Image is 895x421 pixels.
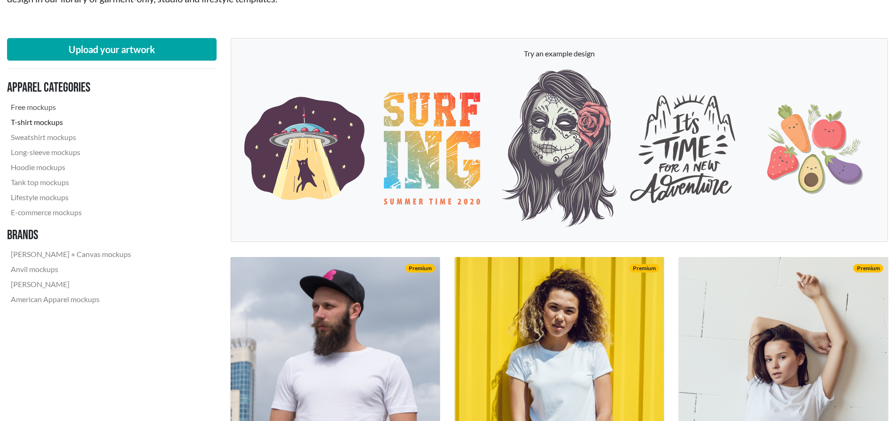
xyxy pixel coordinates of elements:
a: Sweatshirt mockups [7,130,135,145]
a: Tank top mockups [7,175,135,190]
h3: Brands [7,227,135,243]
p: Try an example design [241,48,878,59]
a: E-commerce mockups [7,205,135,220]
span: Premium [853,264,883,273]
a: Hoodie mockups [7,160,135,175]
a: [PERSON_NAME] + Canvas mockups [7,247,135,262]
span: Premium [630,264,659,273]
a: Free mockups [7,100,135,115]
a: T-shirt mockups [7,115,135,130]
a: Anvil mockups [7,262,135,277]
a: Long-sleeve mockups [7,145,135,160]
button: Upload your artwork [7,38,217,61]
a: [PERSON_NAME] [7,277,135,292]
a: American Apparel mockups [7,292,135,307]
h3: Apparel categories [7,80,135,96]
a: Lifestyle mockups [7,190,135,205]
span: Premium [405,264,435,273]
